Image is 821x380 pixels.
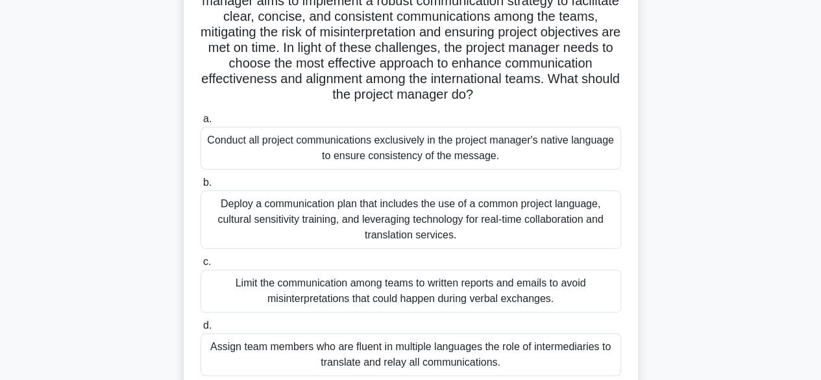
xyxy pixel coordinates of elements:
div: Limit the communication among teams to written reports and emails to avoid misinterpretations tha... [201,270,621,312]
span: d. [203,320,212,331]
div: Assign team members who are fluent in multiple languages the role of intermediaries to translate ... [201,333,621,376]
div: Deploy a communication plan that includes the use of a common project language, cultural sensitiv... [201,190,621,249]
span: c. [203,256,211,267]
div: Conduct all project communications exclusively in the project manager's native language to ensure... [201,127,621,170]
span: b. [203,177,212,188]
span: a. [203,113,212,124]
